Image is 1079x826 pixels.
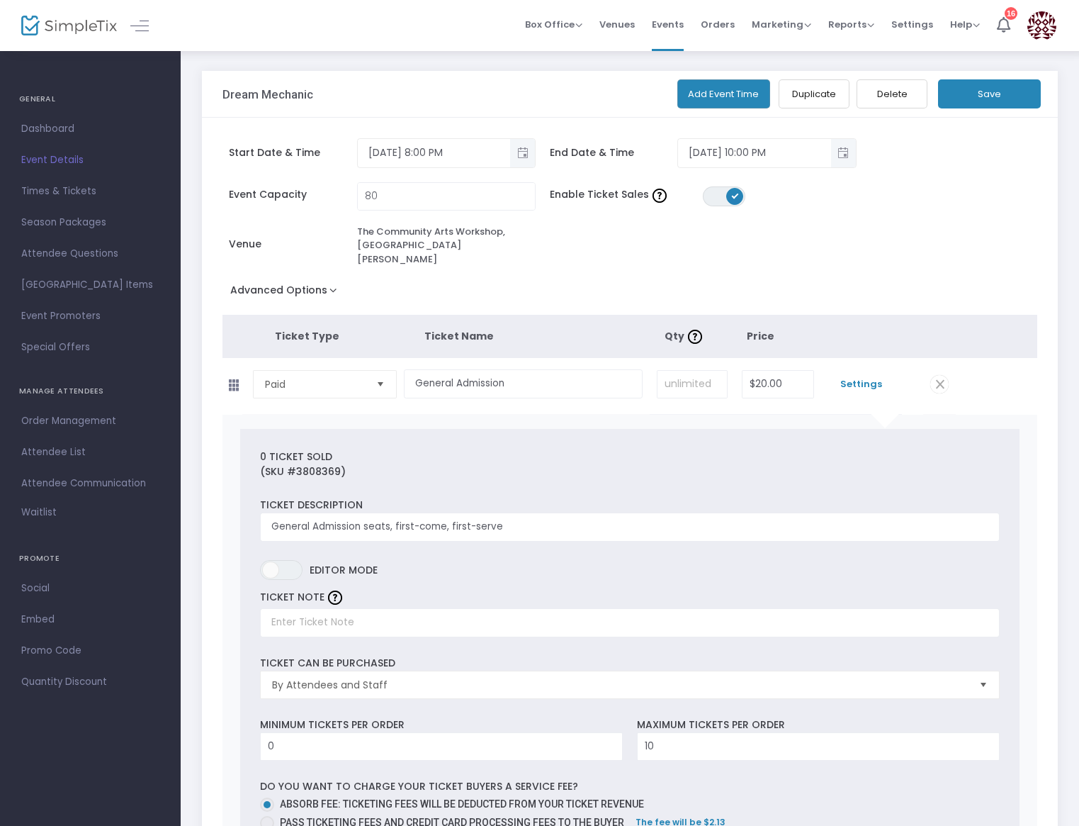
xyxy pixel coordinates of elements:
[21,245,159,263] span: Attendee Questions
[525,18,582,31] span: Box Office
[637,718,785,732] label: Maximum tickets per order
[828,18,874,31] span: Reports
[260,513,1000,542] input: Enter ticket description
[21,506,57,520] span: Waitlist
[652,6,684,43] span: Events
[752,18,811,31] span: Marketing
[828,377,896,391] span: Settings
[701,6,735,43] span: Orders
[357,225,536,267] div: The Community Arts Workshop, [GEOGRAPHIC_DATA][PERSON_NAME]
[260,608,1000,637] input: Enter Ticket Note
[857,79,927,108] button: Delete
[950,18,980,31] span: Help
[424,329,494,343] span: Ticket Name
[747,329,774,343] span: Price
[678,141,831,164] input: Select date & time
[21,673,159,691] span: Quantity Discount
[371,371,390,398] button: Select
[260,590,324,605] label: TICKET NOTE
[21,443,159,462] span: Attendee List
[21,338,159,357] span: Special Offers
[260,498,363,513] label: Ticket Description
[677,79,771,108] button: Add Event Time
[19,85,162,113] h4: GENERAL
[229,237,356,252] span: Venue
[973,671,993,698] button: Select
[229,187,356,202] span: Event Capacity
[510,139,535,167] button: Toggle popup
[938,79,1041,108] button: Save
[831,139,856,167] button: Toggle popup
[275,329,339,343] span: Ticket Type
[21,642,159,660] span: Promo Code
[21,120,159,138] span: Dashboard
[404,369,643,398] input: Enter a ticket type name. e.g. General Admission
[19,545,162,573] h4: PROMOTE
[665,329,706,343] span: Qty
[21,610,159,629] span: Embed
[550,145,677,160] span: End Date & Time
[19,377,162,406] h4: MANAGE ATTENDEES
[21,182,159,201] span: Times & Tickets
[657,371,727,398] input: unlimited
[328,591,342,605] img: question-mark
[260,464,346,479] label: (SKU #3808369)
[260,656,395,671] label: Ticket can be purchased
[742,371,813,398] input: Price
[358,141,511,164] input: Select date & time
[310,560,378,580] span: Editor mode
[272,678,968,692] span: By Attendees and Staff
[21,579,159,598] span: Social
[21,412,159,430] span: Order Management
[891,6,933,43] span: Settings
[260,779,578,794] label: Do you want to charge your ticket buyers a service fee?
[599,6,635,43] span: Venues
[732,192,739,199] span: ON
[1005,7,1017,20] div: 16
[21,151,159,169] span: Event Details
[779,79,849,108] button: Duplicate
[280,798,644,810] span: Absorb fee: Ticketing fees will be deducted from your ticket revenue
[688,330,702,344] img: question-mark
[229,145,356,160] span: Start Date & Time
[21,307,159,325] span: Event Promoters
[653,189,667,203] img: question-mark
[550,187,704,202] span: Enable Ticket Sales
[21,276,159,294] span: [GEOGRAPHIC_DATA] Items
[260,718,405,732] label: Minimum tickets per order
[21,213,159,232] span: Season Packages
[222,280,351,306] button: Advanced Options
[21,474,159,493] span: Attendee Communication
[260,450,332,464] label: 0 Ticket sold
[265,377,365,391] span: Paid
[222,87,313,101] h3: Dream Mechanic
